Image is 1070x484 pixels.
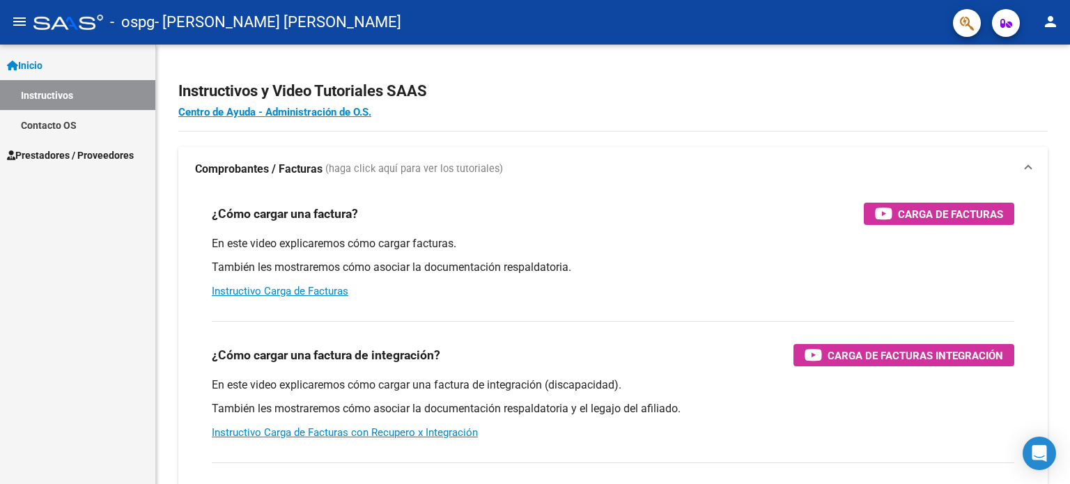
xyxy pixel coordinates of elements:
span: - ospg [110,7,155,38]
span: Carga de Facturas [898,205,1003,223]
span: Carga de Facturas Integración [828,347,1003,364]
a: Instructivo Carga de Facturas [212,285,348,297]
p: En este video explicaremos cómo cargar facturas. [212,236,1014,251]
mat-icon: person [1042,13,1059,30]
span: Inicio [7,58,42,73]
a: Instructivo Carga de Facturas con Recupero x Integración [212,426,478,439]
h3: ¿Cómo cargar una factura? [212,204,358,224]
p: También les mostraremos cómo asociar la documentación respaldatoria y el legajo del afiliado. [212,401,1014,416]
div: Open Intercom Messenger [1023,437,1056,470]
mat-icon: menu [11,13,28,30]
button: Carga de Facturas [864,203,1014,225]
p: En este video explicaremos cómo cargar una factura de integración (discapacidad). [212,377,1014,393]
a: Centro de Ayuda - Administración de O.S. [178,106,371,118]
h3: ¿Cómo cargar una factura de integración? [212,345,440,365]
span: Prestadores / Proveedores [7,148,134,163]
span: - [PERSON_NAME] [PERSON_NAME] [155,7,401,38]
span: (haga click aquí para ver los tutoriales) [325,162,503,177]
button: Carga de Facturas Integración [793,344,1014,366]
p: También les mostraremos cómo asociar la documentación respaldatoria. [212,260,1014,275]
strong: Comprobantes / Facturas [195,162,323,177]
h2: Instructivos y Video Tutoriales SAAS [178,78,1048,104]
mat-expansion-panel-header: Comprobantes / Facturas (haga click aquí para ver los tutoriales) [178,147,1048,192]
